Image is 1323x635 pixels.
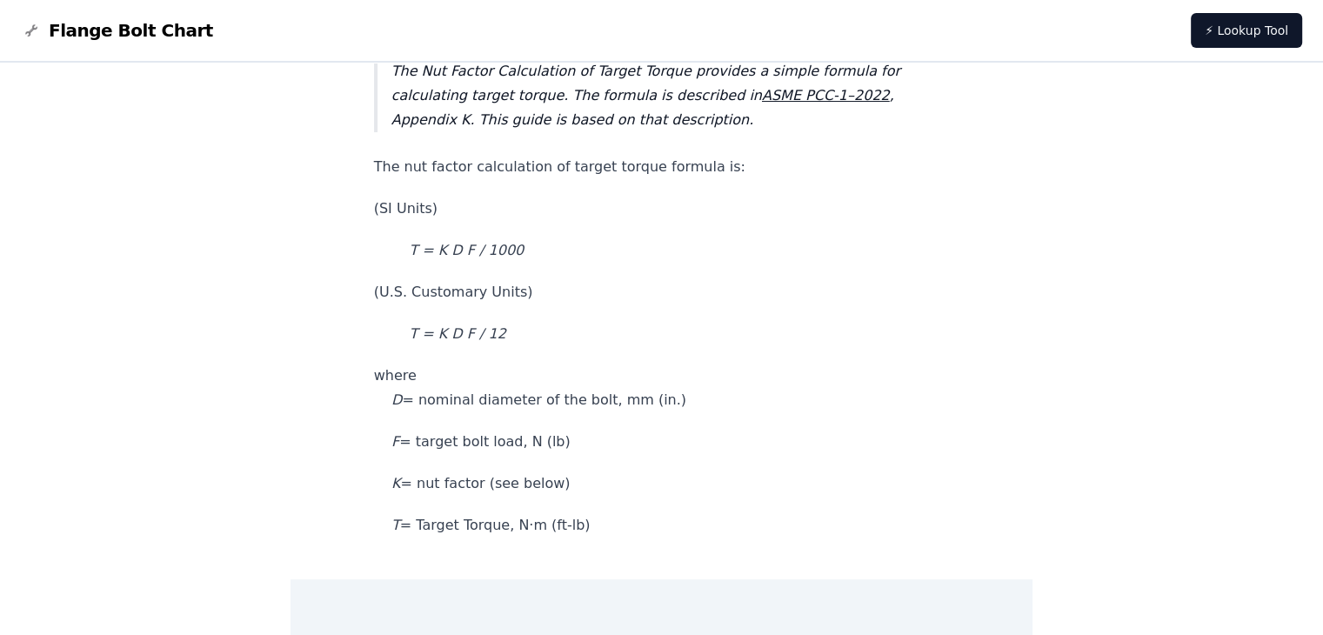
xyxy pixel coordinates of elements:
a: ⚡ Lookup Tool [1191,13,1302,48]
p: (SI Units) [374,197,950,221]
blockquote: The Nut Factor Calculation of Target Torque provides a simple formula for calculating target torq... [374,59,950,132]
span: Flange Bolt Chart [49,18,213,43]
a: ASME PCC-1–2022 [762,87,890,104]
em: T [391,517,400,533]
p: = target bolt load, N (lb) [374,430,950,454]
em: T = K D F / 1000 [409,242,524,258]
p: where = nominal diameter of the bolt, mm (in.) [374,364,950,412]
p: = nut factor (see below) [374,471,950,496]
em: K [391,475,401,491]
em: T = K D F / 12 [409,325,505,342]
img: Flange Bolt Chart Logo [21,20,42,41]
em: , Appendix K [391,87,894,128]
p: The nut factor calculation of target torque formula is: [374,155,950,179]
em: D [391,391,402,408]
p: (U.S. Customary Units) [374,280,950,304]
a: Flange Bolt Chart LogoFlange Bolt Chart [21,18,213,43]
p: = Target Torque, N·m (ft-lb) [374,513,950,538]
em: F [391,433,399,450]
